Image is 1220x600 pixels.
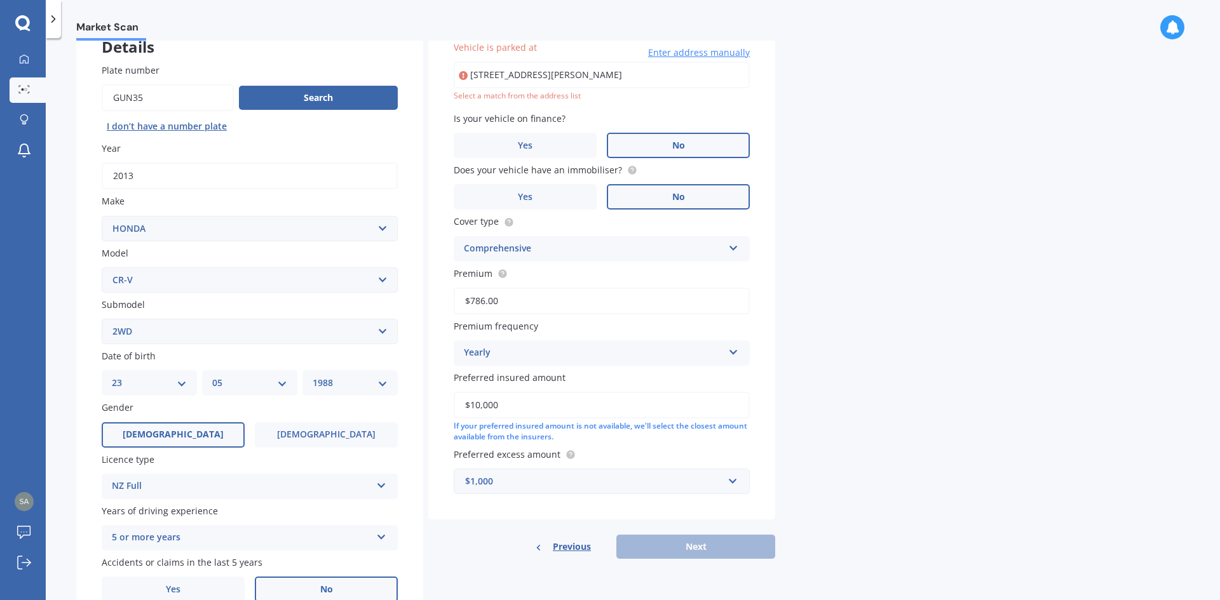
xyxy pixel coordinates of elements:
[166,584,180,595] span: Yes
[454,91,750,102] div: Select a match from the address list
[454,448,560,460] span: Preferred excess amount
[123,429,224,440] span: [DEMOGRAPHIC_DATA]
[112,530,371,545] div: 5 or more years
[102,402,133,414] span: Gender
[454,288,750,314] input: Enter premium
[239,86,398,110] button: Search
[102,298,145,310] span: Submodel
[76,21,146,38] span: Market Scan
[102,163,398,189] input: YYYY
[464,345,723,361] div: Yearly
[454,392,750,418] input: Enter amount
[102,64,159,76] span: Plate number
[454,267,492,279] span: Premium
[102,505,218,517] span: Years of driving experience
[464,241,723,257] div: Comprehensive
[454,164,622,176] span: Does your vehicle have an immobiliser?
[15,492,34,511] img: ec437602573ad8ba616899f0bee82afd
[454,41,537,53] span: Vehicle is parked at
[320,584,333,595] span: No
[648,46,750,59] span: Enter address manually
[454,62,750,88] input: Enter address
[102,350,156,362] span: Date of birth
[102,142,121,154] span: Year
[277,429,376,440] span: [DEMOGRAPHIC_DATA]
[112,479,371,494] div: NZ Full
[553,537,591,556] span: Previous
[102,84,234,111] input: Enter plate number
[454,371,566,383] span: Preferred insured amount
[454,216,499,228] span: Cover type
[102,453,154,465] span: Licence type
[102,247,128,259] span: Model
[518,192,532,203] span: Yes
[454,320,538,332] span: Premium frequency
[454,421,750,443] div: If your preferred insured amount is not available, we'll select the closest amount available from...
[102,556,262,568] span: Accidents or claims in the last 5 years
[672,192,685,203] span: No
[102,196,125,208] span: Make
[518,140,532,151] span: Yes
[102,116,232,137] button: I don’t have a number plate
[672,140,685,151] span: No
[454,112,566,124] span: Is your vehicle on finance?
[465,474,723,488] div: $1,000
